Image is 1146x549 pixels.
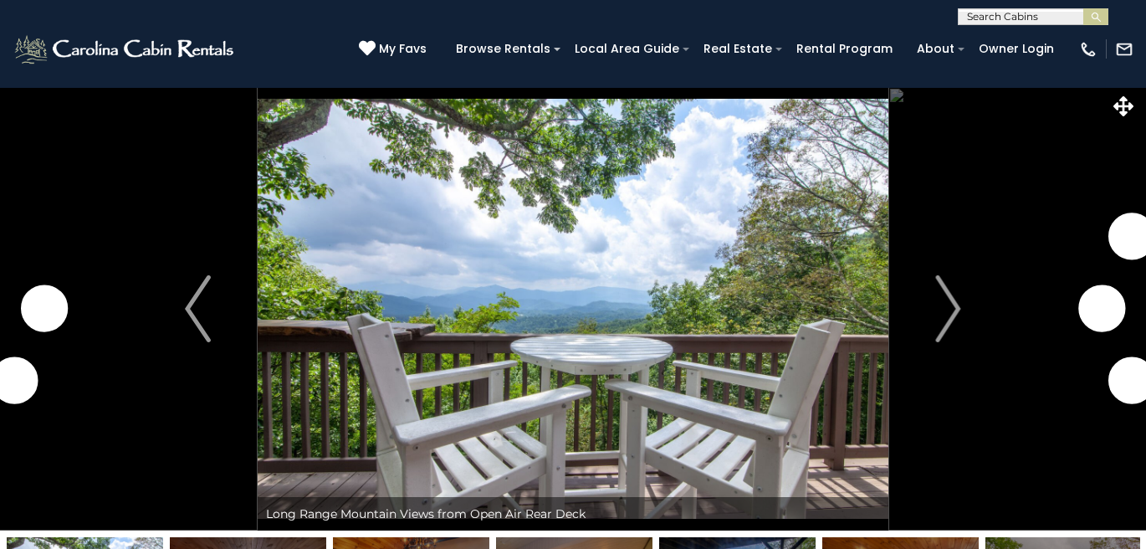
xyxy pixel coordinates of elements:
img: arrow [185,275,210,342]
button: Previous [138,87,258,531]
img: White-1-2.png [13,33,238,66]
a: Owner Login [970,36,1062,62]
div: Long Range Mountain Views from Open Air Rear Deck [258,497,888,531]
img: arrow [935,275,960,342]
a: About [908,36,963,62]
a: Browse Rentals [448,36,559,62]
button: Next [888,87,1009,531]
a: Rental Program [788,36,901,62]
a: Real Estate [695,36,780,62]
img: phone-regular-white.png [1079,40,1097,59]
a: Local Area Guide [566,36,688,62]
img: mail-regular-white.png [1115,40,1133,59]
span: My Favs [379,40,427,58]
a: My Favs [359,40,431,59]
